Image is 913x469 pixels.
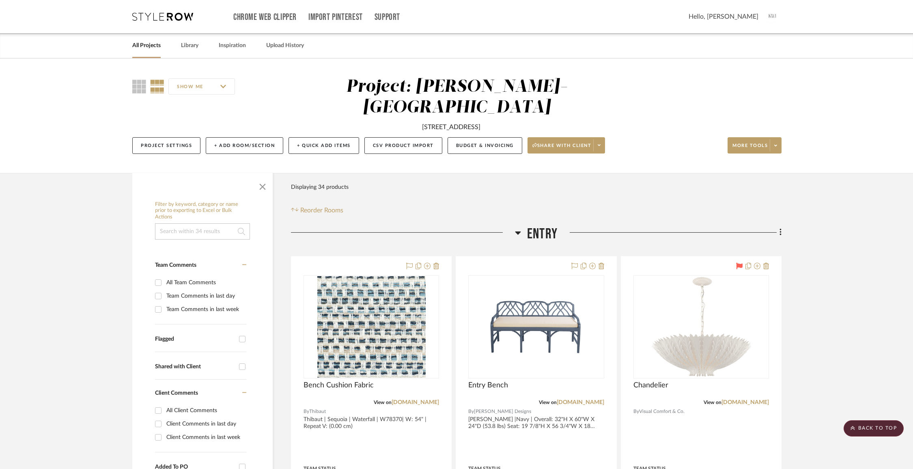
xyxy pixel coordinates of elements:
[650,276,752,378] img: Chandelier
[728,137,782,153] button: More tools
[155,223,250,240] input: Search within 34 results
[291,205,343,215] button: Reorder Rooms
[155,262,196,268] span: Team Comments
[304,381,374,390] span: Bench Cushion Fabric
[166,417,244,430] div: Client Comments in last day
[317,276,426,378] img: Bench Cushion Fabric
[704,400,721,405] span: View on
[155,390,198,396] span: Client Comments
[132,40,161,51] a: All Projects
[308,14,363,21] a: Import Pinterest
[132,137,200,154] button: Project Settings
[539,400,557,405] span: View on
[375,14,400,21] a: Support
[155,363,235,370] div: Shared with Client
[528,137,605,153] button: Share with client
[689,12,758,22] span: Hello, [PERSON_NAME]
[764,8,782,25] img: avatar
[233,14,297,21] a: Chrome Web Clipper
[289,137,359,154] button: + Quick Add Items
[309,408,326,415] span: Thibaut
[166,290,244,303] div: Team Comments in last day
[392,400,439,405] a: [DOMAIN_NAME]
[291,179,349,195] div: Displaying 34 products
[300,205,343,215] span: Reorder Rooms
[374,400,392,405] span: View on
[732,143,768,155] span: More tools
[166,404,244,417] div: All Client Comments
[468,408,474,415] span: By
[219,40,246,51] a: Inspiration
[254,177,271,193] button: Close
[532,143,592,155] span: Share with client
[633,408,639,415] span: By
[634,276,769,378] div: 0
[527,225,558,243] span: Entry
[844,420,904,437] scroll-to-top-button: BACK TO TOP
[166,303,244,316] div: Team Comments in last week
[206,137,283,154] button: + Add Room/Section
[155,201,250,220] h6: Filter by keyword, category or name prior to exporting to Excel or Bulk Actions
[721,400,769,405] a: [DOMAIN_NAME]
[639,408,685,415] span: Visual Comfort & Co.
[485,276,587,378] img: Entry Bench
[304,408,309,415] span: By
[181,40,198,51] a: Library
[166,431,244,444] div: Client Comments in last week
[422,122,480,132] div: [STREET_ADDRESS]
[557,400,604,405] a: [DOMAIN_NAME]
[155,336,235,343] div: Flagged
[448,137,522,154] button: Budget & Invoicing
[166,276,244,289] div: All Team Comments
[474,408,531,415] span: [PERSON_NAME] Designs
[468,381,508,390] span: Entry Bench
[364,137,442,154] button: CSV Product Import
[469,276,603,378] div: 0
[346,78,568,116] div: Project: [PERSON_NAME]- [GEOGRAPHIC_DATA]
[633,381,668,390] span: Chandelier
[266,40,304,51] a: Upload History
